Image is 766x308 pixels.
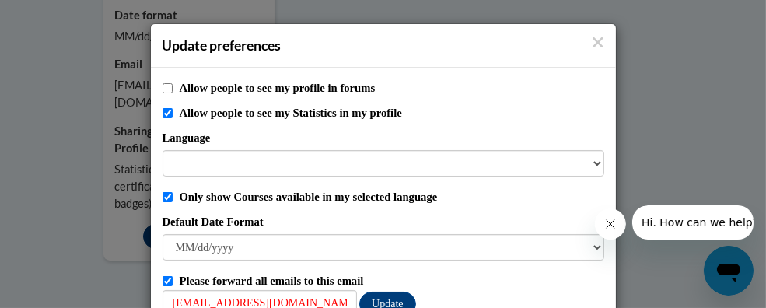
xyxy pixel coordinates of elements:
label: Only show Courses available in my selected language [180,188,604,205]
label: Default Date Format [163,213,604,230]
h4: Update preferences [163,36,604,55]
label: Language [163,129,604,146]
label: Allow people to see my Statistics in my profile [180,104,604,121]
span: Hi. How can we help? [9,11,126,23]
iframe: Message from company [632,205,754,240]
label: Allow people to see my profile in forums [180,79,604,96]
iframe: Close message [595,208,626,240]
